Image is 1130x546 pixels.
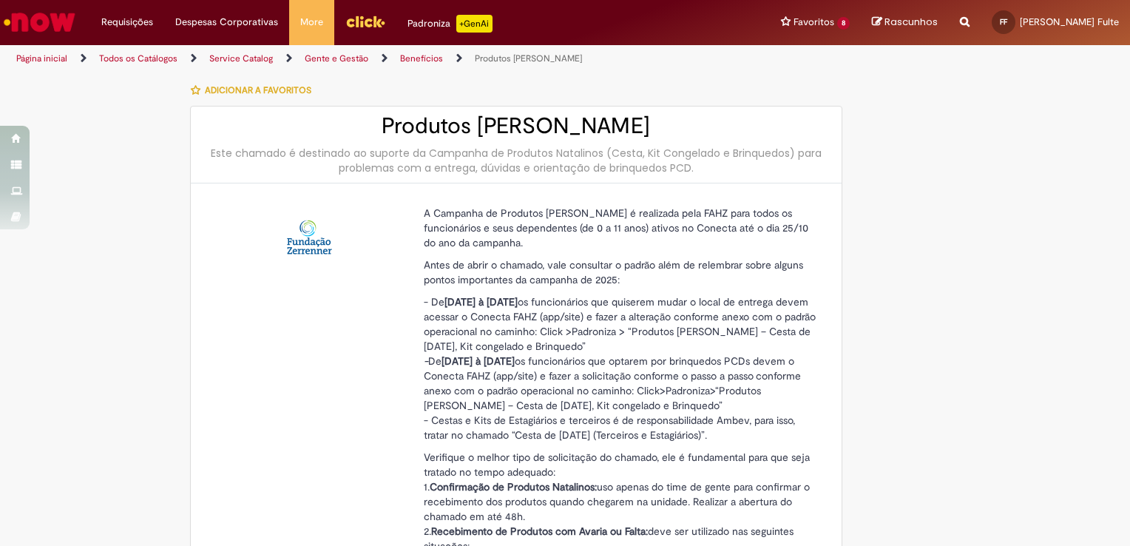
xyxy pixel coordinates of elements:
span: - Cestas e Kits de Estagiários e terceiros é de responsabilidade Ambev, para isso, tratar no cham... [424,414,795,442]
h2: Produtos [PERSON_NAME] [206,114,827,138]
div: Padroniza [407,15,493,33]
span: More [300,15,323,30]
a: Rascunhos [872,16,938,30]
span: Rascunhos [884,15,938,29]
img: click_logo_yellow_360x200.png [345,10,385,33]
p: +GenAi [456,15,493,33]
span: Favoritos [794,15,834,30]
span: 8 [837,17,850,30]
a: Todos os Catálogos [99,53,177,64]
a: Página inicial [16,53,67,64]
span: - De os funcionários que quiserem mudar o local de entrega devem acessar o Conecta FAHZ (app/site... [424,295,816,353]
img: Produtos Natalinos - FAHZ [285,213,333,260]
span: Verifique o melhor tipo de solicitação do chamado, ele é fundamental para que seja tratado no tem... [424,451,810,479]
strong: Recebimento de Produtos com Avaria ou Falta: [431,525,648,538]
span: Adicionar a Favoritos [205,84,311,96]
a: Benefícios [400,53,443,64]
a: Produtos [PERSON_NAME] [475,53,582,64]
button: Adicionar a Favoritos [190,75,319,106]
strong: Confirmação de Produtos Natalinos: [430,480,597,493]
span: Antes de abrir o chamado, vale consultar o padrão além de relembrar sobre alguns pontos important... [424,258,803,286]
strong: [DATE] à [DATE] [444,295,518,309]
div: Este chamado é destinado ao suporte da Campanha de Produtos Natalinos (Cesta, Kit Congelado e Bri... [206,146,827,175]
span: FF [1000,17,1007,27]
img: ServiceNow [1,7,78,37]
strong: [DATE] à [DATE] [441,354,515,368]
span: Requisições [101,15,153,30]
ul: Trilhas de página [11,45,742,73]
span: A Campanha de Produtos [PERSON_NAME] é realizada pela FAHZ para todos os funcionários e seus depe... [424,206,808,249]
span: De os funcionários que optarem por brinquedos PCDs devem o Conecta FAHZ (app/site) e fazer a soli... [424,354,801,412]
a: Service Catalog [209,53,273,64]
span: [PERSON_NAME] Fulte [1020,16,1119,28]
span: Despesas Corporativas [175,15,278,30]
a: Gente e Gestão [305,53,368,64]
span: 1. uso apenas do time de gente para confirmar o recebimento dos produtos quando chegarem na unida... [424,480,810,523]
em: - [424,354,428,368]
